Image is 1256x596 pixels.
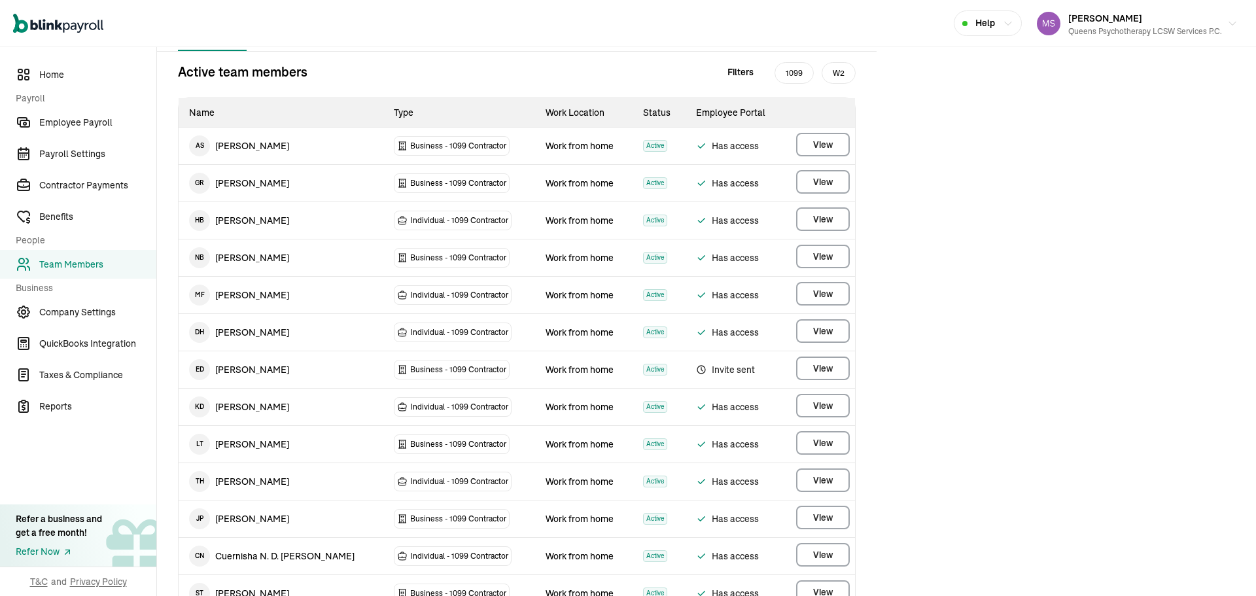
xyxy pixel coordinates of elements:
[39,116,156,130] span: Employee Payroll
[796,506,850,529] button: View
[39,258,156,272] span: Team Members
[643,252,667,264] span: Active
[39,147,156,161] span: Payroll Settings
[796,357,850,380] button: View
[1068,12,1142,24] span: [PERSON_NAME]
[696,362,774,377] span: Invite sent
[813,362,833,375] span: View
[813,250,833,263] span: View
[16,234,148,247] span: People
[546,252,614,264] span: Work from home
[189,322,210,343] span: D H
[410,512,506,525] span: Business - 1099 Contractor
[813,511,833,524] span: View
[696,287,774,303] span: Has access
[813,548,833,561] span: View
[410,438,506,451] span: Business - 1099 Contractor
[39,337,156,351] span: QuickBooks Integration
[696,175,774,191] span: Has access
[1032,7,1243,40] button: [PERSON_NAME]Queens Psychotherapy LCSW Services P.C.
[189,210,210,231] span: H B
[813,287,833,300] span: View
[179,538,383,574] td: Cuernisha N. D. [PERSON_NAME]
[643,401,667,413] span: Active
[796,170,850,194] button: View
[1068,26,1222,37] div: Queens Psychotherapy LCSW Services P.C.
[813,138,833,151] span: View
[696,250,774,266] span: Has access
[775,62,814,84] span: 1099
[189,173,210,194] span: G R
[189,434,210,455] span: L T
[179,351,383,388] td: [PERSON_NAME]
[410,363,506,376] span: Business - 1099 Contractor
[39,179,156,192] span: Contractor Payments
[727,65,754,79] span: Filters
[643,215,667,226] span: Active
[189,247,210,268] span: N B
[16,545,102,559] a: Refer Now
[189,285,210,306] span: M F
[1038,455,1256,596] iframe: Chat Widget
[696,474,774,489] span: Has access
[39,210,156,224] span: Benefits
[410,475,508,488] span: Individual - 1099 Contractor
[643,364,667,376] span: Active
[696,107,765,118] span: Employee Portal
[975,16,995,30] span: Help
[189,508,210,529] span: J P
[410,326,508,339] span: Individual - 1099 Contractor
[70,575,127,588] span: Privacy Policy
[410,289,508,302] span: Individual - 1099 Contractor
[954,10,1022,36] button: Help
[189,359,210,380] span: E D
[179,165,383,202] td: [PERSON_NAME]
[189,396,210,417] span: K D
[643,550,667,562] span: Active
[633,98,686,128] th: Status
[546,513,614,525] span: Work from home
[546,550,614,562] span: Work from home
[16,92,148,105] span: Payroll
[546,326,614,338] span: Work from home
[410,251,506,264] span: Business - 1099 Contractor
[696,213,774,228] span: Has access
[643,438,667,450] span: Active
[410,400,508,413] span: Individual - 1099 Contractor
[796,468,850,492] button: View
[546,177,614,189] span: Work from home
[696,436,774,452] span: Has access
[696,399,774,415] span: Has access
[813,399,833,412] span: View
[179,277,383,313] td: [PERSON_NAME]
[179,389,383,425] td: [PERSON_NAME]
[189,546,210,567] span: C N
[13,5,103,43] nav: Global
[643,140,667,152] span: Active
[39,306,156,319] span: Company Settings
[796,282,850,306] button: View
[383,98,535,128] th: Type
[643,289,667,301] span: Active
[822,62,856,84] span: W2
[39,400,156,413] span: Reports
[696,324,774,340] span: Has access
[179,314,383,351] td: [PERSON_NAME]
[643,476,667,487] span: Active
[178,62,307,82] p: Active team members
[179,128,383,164] td: [PERSON_NAME]
[546,215,614,226] span: Work from home
[39,368,156,382] span: Taxes & Compliance
[546,476,614,487] span: Work from home
[179,202,383,239] td: [PERSON_NAME]
[813,436,833,449] span: View
[16,512,102,540] div: Refer a business and get a free month!
[813,213,833,226] span: View
[796,207,850,231] button: View
[643,513,667,525] span: Active
[535,98,633,128] th: Work Location
[16,281,148,295] span: Business
[189,471,210,492] span: T H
